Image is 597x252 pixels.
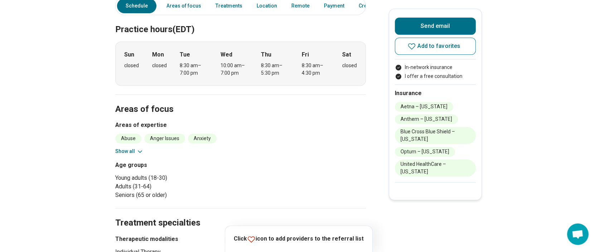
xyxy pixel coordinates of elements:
[115,174,238,182] li: Young adults (18-30)
[115,121,366,129] h3: Areas of expertise
[115,182,238,191] li: Adults (31-64)
[567,223,588,245] div: Open chat
[180,50,190,59] strong: Tue
[395,127,476,144] li: Blue Cross Blue Shield – [US_STATE]
[115,86,366,115] h2: Areas of focus
[234,234,364,243] p: Click icon to add providers to the referral list
[395,18,476,35] button: Send email
[115,134,141,143] li: Abuse
[144,134,185,143] li: Anger Issues
[115,148,144,155] button: Show all
[115,200,366,229] h2: Treatment specialties
[395,38,476,55] button: Add to favorites
[302,50,309,59] strong: Fri
[188,134,217,143] li: Anxiety
[302,62,329,77] div: 8:30 am – 4:30 pm
[261,50,271,59] strong: Thu
[115,161,238,169] h3: Age groups
[395,102,453,112] li: Aetna – [US_STATE]
[220,62,248,77] div: 10:00 am – 7:00 pm
[124,50,134,59] strong: Sun
[395,64,476,80] ul: Payment options
[395,114,458,124] li: Anthem – [US_STATE]
[261,62,288,77] div: 8:30 am – 5:30 pm
[115,235,215,243] h3: Therapeutic modalities
[180,62,207,77] div: 8:30 am – 7:00 pm
[417,43,460,49] span: Add to favorites
[395,73,476,80] li: I offer a free consultation
[395,64,476,71] li: In-network insurance
[115,6,366,36] h2: Practice hours (EDT)
[152,62,167,69] div: closed
[220,50,232,59] strong: Wed
[395,159,476,177] li: United HealthCare – [US_STATE]
[395,89,476,98] h2: Insurance
[124,62,139,69] div: closed
[152,50,164,59] strong: Mon
[395,147,455,157] li: Optum – [US_STATE]
[342,62,357,69] div: closed
[342,50,351,59] strong: Sat
[115,41,366,86] div: When does the program meet?
[115,191,238,199] li: Seniors (65 or older)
